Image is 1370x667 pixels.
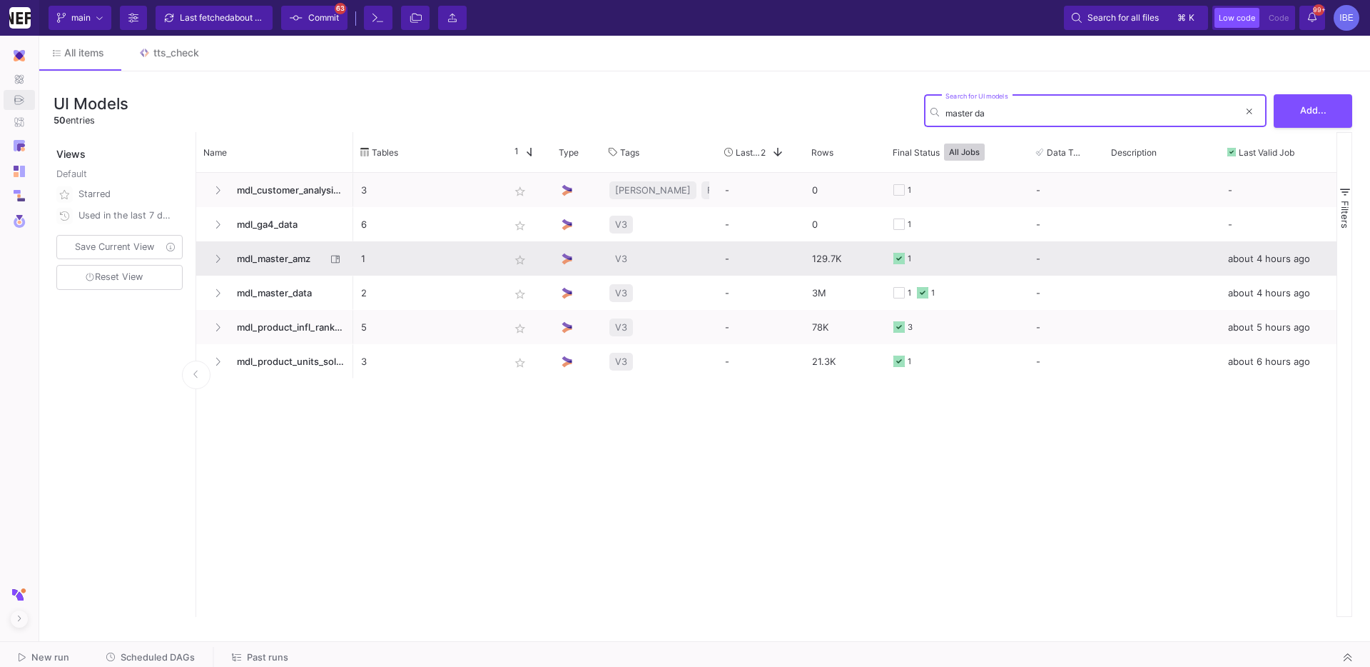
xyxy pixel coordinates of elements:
[811,147,833,158] span: Rows
[75,241,154,252] span: Save Current View
[615,174,691,207] span: [PERSON_NAME]
[153,47,199,59] div: tts_check
[804,207,886,241] div: 0
[78,205,174,226] div: Used in the last 7 days
[559,217,574,232] img: UI Model
[14,166,25,177] img: Navigation icon
[1329,5,1359,31] button: IBE
[54,205,186,226] button: Used in the last 7 days
[559,286,574,301] img: UI Model
[1214,8,1259,28] button: Low code
[228,242,326,276] span: mdl_master_amz
[54,132,188,161] div: Views
[615,242,627,276] span: V3
[908,208,911,241] div: 1
[512,320,529,337] mat-icon: star_border
[1087,7,1159,29] span: Search for all files
[228,345,345,378] span: mdl_product_units_sold_SC_master
[512,217,529,234] mat-icon: star_border
[228,208,345,241] span: mdl_ga4_data
[717,310,804,344] div: -
[908,276,911,310] div: 1
[54,94,128,113] h3: UI Models
[247,652,288,663] span: Past runs
[908,242,911,276] div: 1
[1219,13,1255,23] span: Low code
[54,114,128,127] div: entries
[4,67,35,133] div: Navigation icon
[9,7,31,29] img: YZ4Yr8zUCx6JYM5gIgaTIQYeTXdcwQjnYC8iZtTV.png
[14,116,25,128] img: Navigation icon
[717,276,804,310] div: -
[804,344,886,378] div: 21.3K
[121,652,195,663] span: Scheduled DAGs
[1339,201,1351,229] span: Filters
[707,174,727,207] span: Final
[361,208,494,241] p: 6
[509,146,519,159] span: 1
[14,140,25,151] img: Navigation icon
[1220,344,1336,378] div: about 6 hours ago
[908,311,913,344] div: 3
[1036,345,1096,378] div: -
[804,276,886,310] div: 3M
[1313,4,1324,16] span: 99+
[4,44,35,67] mat-expansion-panel-header: Navigation icon
[1269,13,1289,23] span: Code
[156,6,273,30] button: Last fetchedabout 2 hours ago
[1299,6,1325,30] button: 99+
[615,208,627,241] span: V3
[736,147,761,158] span: Last Used
[1220,310,1336,344] div: about 5 hours ago
[56,235,183,259] button: Save Current View
[14,50,25,61] img: Navigation icon
[14,215,26,228] img: Navigation icon
[944,144,985,161] button: All Jobs
[372,147,398,158] span: Tables
[908,174,911,207] div: 1
[4,69,35,89] a: Navigation icon
[1220,207,1336,241] div: -
[615,276,627,310] span: V3
[54,184,186,205] button: Starred
[1036,242,1096,275] div: -
[230,12,301,23] span: about 2 hours ago
[54,115,66,126] span: 50
[559,354,574,369] img: UI Model
[228,276,345,310] span: mdl_master_data
[1173,9,1200,26] button: ⌘k
[804,173,886,207] div: 0
[308,7,339,29] span: Commit
[138,47,151,59] img: Tab icon
[14,74,25,85] img: Navigation icon
[512,354,529,371] mat-icon: star_border
[1036,208,1096,241] div: -
[14,94,25,106] img: Navigation icon
[512,251,529,269] mat-icon: star_border
[804,241,886,276] div: 129.7K
[1047,147,1084,158] span: Data Tests
[615,311,627,344] span: V3
[64,47,104,59] span: All items
[1274,94,1352,128] button: Add...
[1220,241,1336,276] div: about 4 hours ago
[615,345,627,378] span: V3
[180,7,265,29] div: Last fetched
[1220,173,1336,207] div: -
[512,183,529,200] mat-icon: star_border
[56,167,186,184] div: Default
[717,344,804,378] div: -
[361,242,494,276] p: 1
[31,652,69,663] span: New run
[512,286,529,303] mat-icon: star_border
[717,173,804,207] div: -
[893,136,1008,169] div: Final Status
[56,265,183,290] button: Reset View
[559,251,574,266] img: UI Model
[717,241,804,276] div: -
[4,134,35,157] a: Navigation icon
[361,345,494,378] p: 3
[14,190,25,201] img: Navigation icon
[717,207,804,241] div: -
[1036,174,1096,206] div: -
